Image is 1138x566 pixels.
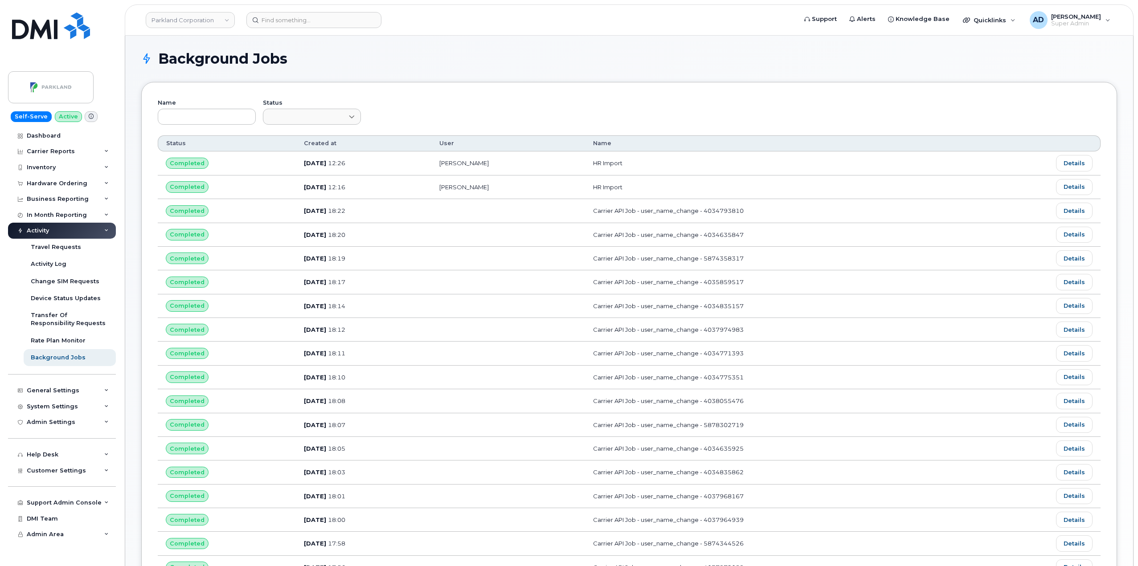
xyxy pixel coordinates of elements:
td: Carrier API Job - user_name_change - 4037974983 [585,318,977,342]
td: Carrier API Job - user_name_change - 4035859517 [585,270,977,294]
span: [DATE] [304,302,326,309]
span: [DATE] [304,350,326,357]
span: 18:11 [328,350,345,357]
span: 18:01 [328,493,345,500]
span: Completed [170,349,205,358]
a: Details [1056,369,1093,385]
td: HR Import [585,175,977,199]
span: [DATE] [304,540,326,547]
span: 18:03 [328,468,345,476]
td: Carrier API Job - user_name_change - 5874344526 [585,532,977,555]
span: Completed [170,278,205,286]
span: Completed [170,326,205,334]
span: [DATE] [304,374,326,381]
span: [DATE] [304,493,326,500]
a: Details [1056,345,1093,361]
span: Background Jobs [158,52,287,65]
a: Details [1056,298,1093,314]
span: Completed [170,444,205,453]
td: Carrier API Job - user_name_change - 5874358317 [585,247,977,270]
span: [DATE] [304,468,326,476]
span: [DATE] [304,255,326,262]
span: Completed [170,183,205,191]
a: Details [1056,488,1093,504]
span: [DATE] [304,183,326,191]
a: Details [1056,464,1093,480]
span: [DATE] [304,326,326,333]
span: 18:20 [328,231,345,238]
span: 18:05 [328,445,345,452]
a: Details [1056,179,1093,195]
td: Carrier API Job - user_name_change - 4034835862 [585,460,977,484]
span: Completed [170,207,205,215]
span: Completed [170,373,205,381]
span: Status [166,139,186,147]
td: Carrier API Job - user_name_change - 4034771393 [585,342,977,365]
a: Details [1056,393,1093,409]
span: 18:08 [328,397,345,404]
span: Completed [170,420,205,429]
a: Details [1056,274,1093,290]
td: Carrier API Job - user_name_change - 4037968167 [585,485,977,508]
span: Completed [170,468,205,476]
span: 18:14 [328,302,345,309]
td: Carrier API Job - user_name_change - 4034635925 [585,437,977,460]
label: Name [158,100,256,106]
span: 18:07 [328,421,345,428]
span: Completed [170,230,205,239]
span: [DATE] [304,516,326,523]
span: Name [593,139,611,147]
span: 18:10 [328,374,345,381]
td: Carrier API Job - user_name_change - 4038055476 [585,389,977,413]
a: Details [1056,417,1093,433]
td: Carrier API Job - user_name_change - 4037964939 [585,508,977,532]
span: [DATE] [304,207,326,214]
span: 18:17 [328,278,345,285]
span: 18:19 [328,255,345,262]
a: Details [1056,322,1093,338]
span: 12:26 [328,159,345,167]
span: Completed [170,539,205,548]
td: Carrier API Job - user_name_change - 4034835157 [585,294,977,318]
a: Details [1056,227,1093,243]
td: [PERSON_NAME] [431,175,585,199]
span: Created at [304,139,336,147]
span: Completed [170,159,205,167]
td: HR Import [585,151,977,175]
a: Details [1056,203,1093,219]
span: [DATE] [304,231,326,238]
td: Carrier API Job - user_name_change - 4034793810 [585,199,977,223]
a: Details [1056,440,1093,456]
td: Carrier API Job - user_name_change - 4034635847 [585,223,977,247]
label: Status [263,100,361,106]
a: Details [1056,535,1093,551]
span: [DATE] [304,278,326,285]
span: 17:58 [328,540,345,547]
span: 18:00 [328,516,345,523]
span: Completed [170,397,205,405]
span: Completed [170,254,205,263]
span: Completed [170,516,205,524]
td: Carrier API Job - user_name_change - 4034775351 [585,366,977,389]
span: [DATE] [304,445,326,452]
span: Completed [170,492,205,500]
a: Details [1056,512,1093,528]
span: Completed [170,301,205,310]
span: [DATE] [304,159,326,167]
span: [DATE] [304,397,326,404]
a: Details [1056,250,1093,266]
td: [PERSON_NAME] [431,151,585,175]
span: 18:22 [328,207,345,214]
a: Details [1056,155,1093,171]
td: Carrier API Job - user_name_change - 5878302719 [585,413,977,437]
span: 12:16 [328,183,345,191]
span: [DATE] [304,421,326,428]
span: User [439,139,454,147]
span: 18:12 [328,326,345,333]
